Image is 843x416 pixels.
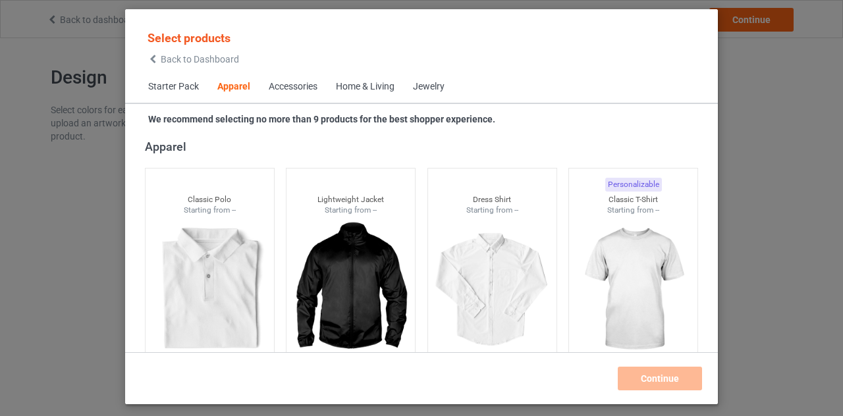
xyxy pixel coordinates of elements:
[428,194,557,205] div: Dress Shirt
[428,205,557,216] div: Starting from --
[574,216,692,363] img: regular.jpg
[569,194,697,205] div: Classic T-Shirt
[605,178,662,192] div: Personalizable
[217,80,250,93] div: Apparel
[148,31,231,45] span: Select products
[413,80,445,93] div: Jewelry
[139,71,208,103] span: Starter Pack
[269,80,317,93] div: Accessories
[433,216,551,363] img: regular.jpg
[286,194,415,205] div: Lightweight Jacket
[292,216,410,363] img: regular.jpg
[145,139,704,154] div: Apparel
[151,216,269,363] img: regular.jpg
[146,194,274,205] div: Classic Polo
[286,205,415,216] div: Starting from --
[161,54,239,65] span: Back to Dashboard
[148,114,495,124] strong: We recommend selecting no more than 9 products for the best shopper experience.
[146,205,274,216] div: Starting from --
[336,80,394,93] div: Home & Living
[569,205,697,216] div: Starting from --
